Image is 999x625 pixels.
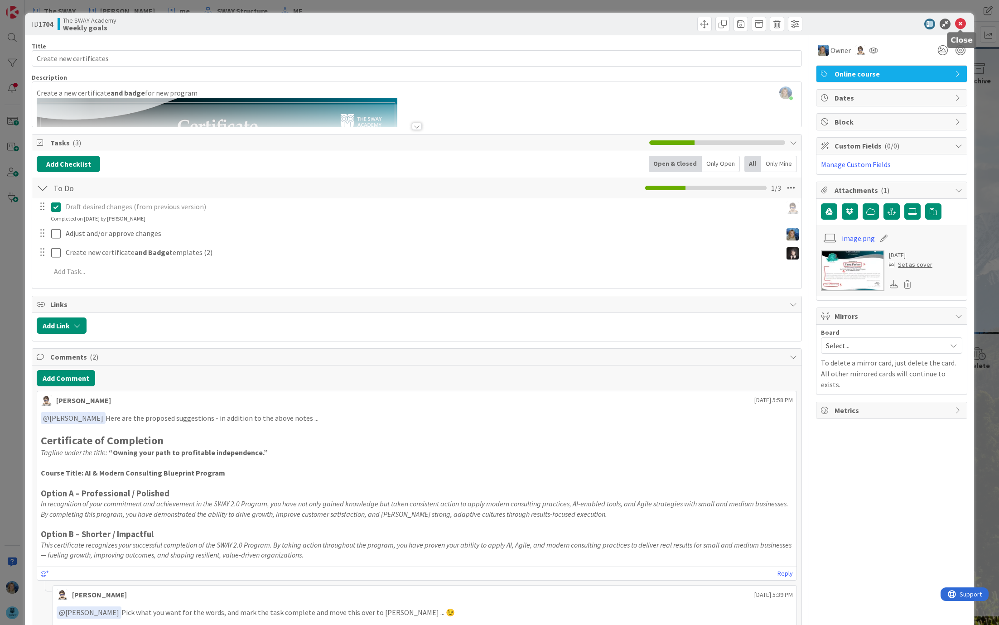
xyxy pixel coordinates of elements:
a: image.png [842,233,875,244]
input: Add Checklist... [50,180,254,196]
div: [PERSON_NAME] [72,589,127,600]
p: Here are the proposed suggestions - in addition to the above notes ... [41,412,793,424]
span: [PERSON_NAME] [59,608,119,617]
p: Draft desired changes (from previous version) [66,202,778,212]
strong: and Badge [135,248,169,257]
p: To delete a mirror card, just delete the card. All other mirrored cards will continue to exists. [821,357,962,390]
p: Pick what you want for the words, and mark the task complete and move this over to [PERSON_NAME] ... [57,606,793,619]
div: All [744,156,761,172]
div: Only Open [702,156,740,172]
span: Custom Fields [835,140,951,151]
span: ( 2 ) [90,352,98,361]
strong: Certificate of Completion [41,433,164,447]
button: Add Comment [37,370,95,386]
input: type card name here... [32,50,802,67]
p: Adjust and/or approve changes [66,228,778,239]
strong: “Owning your path to profitable independence.” [109,448,268,457]
span: Metrics [835,405,951,416]
label: Title [32,42,46,50]
span: Dates [835,92,951,103]
span: ( 3 ) [72,138,81,147]
span: The SWAY Academy [63,17,116,24]
span: Tasks [50,137,645,148]
span: Description [32,73,67,82]
span: @ [59,608,65,617]
div: Open & Closed [649,156,702,172]
img: image.png [37,98,397,378]
h5: Close [951,36,973,44]
span: Board [821,329,840,336]
span: Support [19,1,41,12]
em: Tagline under the title: [41,448,107,457]
div: [PERSON_NAME] [56,395,111,406]
span: 1 / 3 [771,183,781,193]
div: Only Mine [761,156,797,172]
div: Completed on [DATE] by [PERSON_NAME] [51,215,145,223]
span: ( 1 ) [881,186,889,195]
em: This certificate recognizes your successful completion of the SWAY 2.0 Program. By taking action ... [41,540,793,560]
span: Links [50,299,785,310]
span: [DATE] 5:58 PM [754,395,793,405]
span: Mirrors [835,311,951,322]
b: Weekly goals [63,24,116,31]
div: Set as cover [889,260,932,269]
button: Add Link [37,317,87,334]
a: Manage Custom Fields [821,160,891,169]
span: @ [43,413,49,423]
span: Online course [835,68,951,79]
img: i2SuOMuCqKecF7EfnaxolPaBgaJc2hdG.JPEG [779,87,792,99]
span: Block [835,116,951,127]
img: BN [787,247,799,260]
a: Reply [777,568,793,579]
b: 1704 [39,19,53,29]
span: Owner [830,45,851,56]
span: Attachments [835,185,951,196]
img: TP [787,202,799,214]
div: [DATE] [889,250,932,260]
img: TP [855,45,865,55]
p: Create new certificate templates (2) [66,247,778,258]
strong: Option B – Shorter / Impactful [41,529,154,539]
strong: and badge [111,88,145,97]
span: [DATE] 5:39 PM [754,590,793,600]
span: ( 0/0 ) [884,141,899,150]
img: MA [787,228,799,240]
em: In recognition of your commitment and achievement in the SWAY 2.0 Program, you have not only gain... [41,499,790,519]
strong: Option A – Professional / Polished [41,488,169,499]
span: Comments [50,351,785,362]
p: Create a new certificate for new program [37,88,797,98]
button: Add Checklist [37,156,100,172]
div: Download [889,279,899,290]
span: Select... [826,339,942,352]
strong: Course Title: AI & Modern Consulting Blueprint Program [41,468,225,477]
img: MA [818,45,829,56]
span: [PERSON_NAME] [43,413,103,423]
img: TP [41,395,52,406]
span: ID [32,19,53,29]
img: TP [57,589,68,600]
